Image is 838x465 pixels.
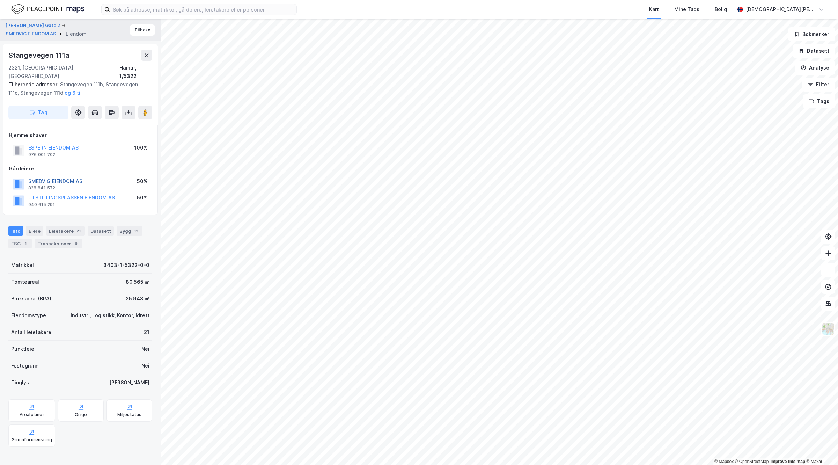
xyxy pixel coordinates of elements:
[803,94,835,108] button: Tags
[35,239,82,248] div: Transaksjoner
[137,194,148,202] div: 50%
[11,378,31,387] div: Tinglyst
[103,261,149,269] div: 3403-1-5322-0-0
[119,64,152,80] div: Hamar, 1/5322
[11,261,34,269] div: Matrikkel
[11,295,51,303] div: Bruksareal (BRA)
[793,44,835,58] button: Datasett
[141,362,149,370] div: Nei
[11,311,46,320] div: Eiendomstype
[75,412,87,417] div: Origo
[133,227,140,234] div: 12
[11,345,34,353] div: Punktleie
[674,5,699,14] div: Mine Tags
[20,412,44,417] div: Arealplaner
[795,61,835,75] button: Analyse
[66,30,87,38] div: Eiendom
[6,22,61,29] button: [PERSON_NAME] Gate 2
[28,202,55,208] div: 940 615 291
[26,226,43,236] div: Eiere
[110,4,296,15] input: Søk på adresse, matrikkel, gårdeiere, leietakere eller personer
[75,227,82,234] div: 21
[11,362,38,370] div: Festegrunn
[130,24,155,36] button: Tilbake
[714,459,734,464] a: Mapbox
[9,131,152,139] div: Hjemmelshaver
[8,81,60,87] span: Tilhørende adresser:
[126,278,149,286] div: 80 565 ㎡
[71,311,149,320] div: Industri, Logistikk, Kontor, Idrett
[109,378,149,387] div: [PERSON_NAME]
[126,295,149,303] div: 25 948 ㎡
[822,322,835,335] img: Z
[73,240,80,247] div: 9
[8,106,68,119] button: Tag
[9,165,152,173] div: Gårdeiere
[802,78,835,92] button: Filter
[117,226,142,236] div: Bygg
[141,345,149,353] div: Nei
[649,5,659,14] div: Kart
[8,239,32,248] div: ESG
[11,328,51,336] div: Antall leietakere
[28,185,55,191] div: 828 841 572
[11,278,39,286] div: Tomteareal
[8,226,23,236] div: Info
[6,30,58,37] button: SMEDVIG EIENDOM AS
[11,3,84,15] img: logo.f888ab2527a4732fd821a326f86c7f29.svg
[88,226,114,236] div: Datasett
[144,328,149,336] div: 21
[12,437,52,443] div: Grunnforurensning
[8,64,119,80] div: 2321, [GEOGRAPHIC_DATA], [GEOGRAPHIC_DATA]
[788,27,835,41] button: Bokmerker
[8,50,71,61] div: Stangevegen 111a
[22,240,29,247] div: 1
[735,459,769,464] a: OpenStreetMap
[803,431,838,465] iframe: Chat Widget
[746,5,816,14] div: [DEMOGRAPHIC_DATA][PERSON_NAME]
[46,226,85,236] div: Leietakere
[715,5,727,14] div: Bolig
[117,412,142,417] div: Miljøstatus
[134,144,148,152] div: 100%
[8,80,147,97] div: Stangevegen 111b, Stangevegen 111c, Stangevegen 111d
[771,459,805,464] a: Improve this map
[137,177,148,186] div: 50%
[28,152,55,158] div: 976 001 702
